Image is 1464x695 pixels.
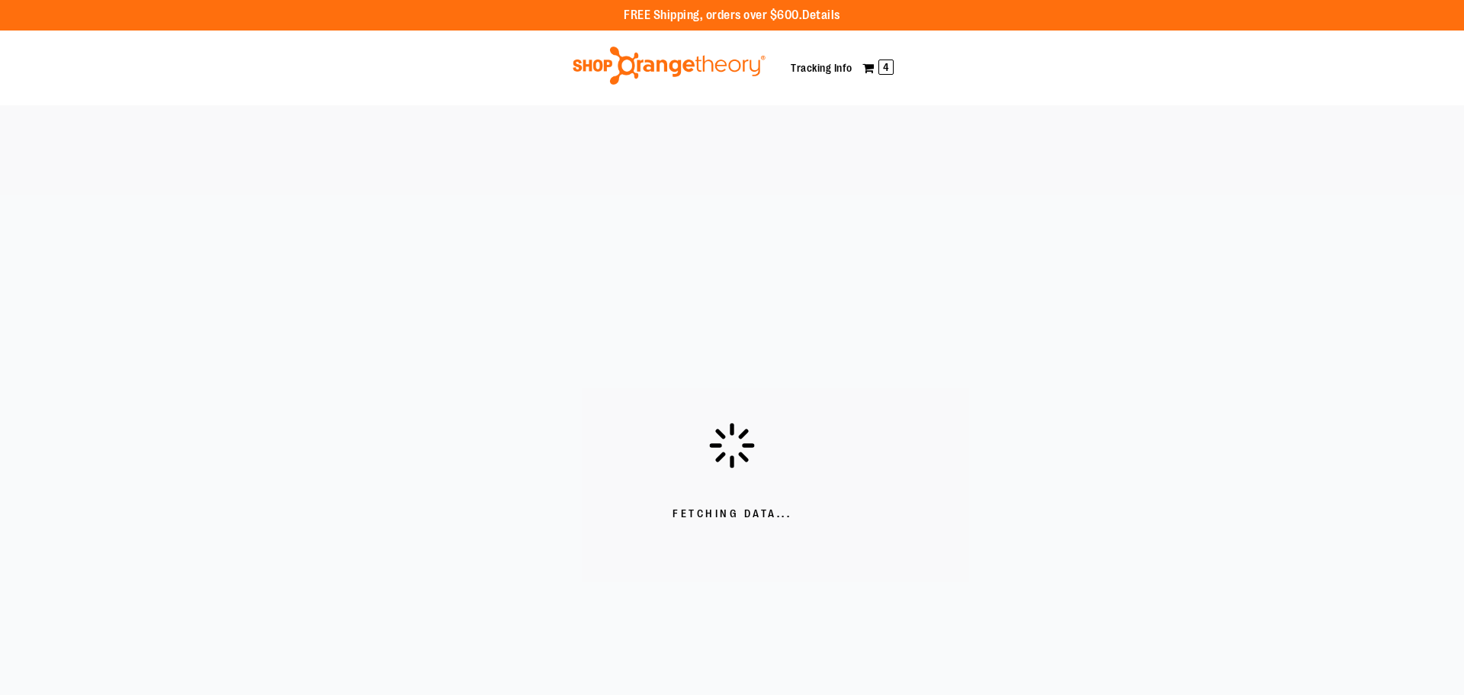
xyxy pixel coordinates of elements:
a: Details [802,8,840,22]
img: Shop Orangetheory [570,47,768,85]
a: Tracking Info [791,62,852,74]
p: FREE Shipping, orders over $600. [624,7,840,24]
span: 4 [878,60,894,75]
span: Fetching Data... [673,507,791,522]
